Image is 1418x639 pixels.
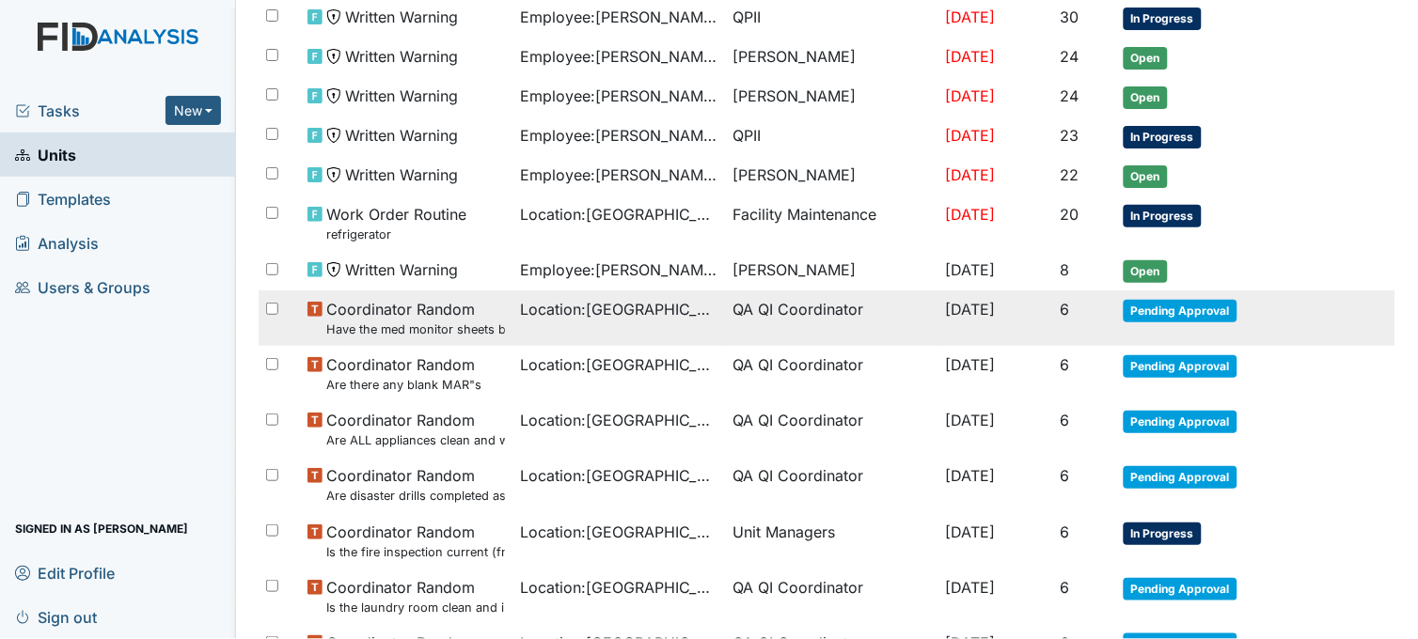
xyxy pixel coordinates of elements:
span: 6 [1060,522,1069,541]
span: In Progress [1124,205,1202,227]
small: refrigerator [326,226,466,243]
span: Open [1124,86,1168,109]
span: Written Warning [345,85,458,107]
span: Written Warning [345,164,458,186]
span: Units [15,140,76,169]
span: 6 [1060,411,1069,429]
span: Written Warning [345,6,458,28]
a: Tasks [15,100,165,122]
span: 24 [1060,47,1079,66]
span: [DATE] [945,411,995,429]
span: Users & Groups [15,273,150,302]
span: 8 [1060,260,1069,279]
span: Open [1124,260,1168,283]
span: In Progress [1124,8,1202,30]
span: Location : [GEOGRAPHIC_DATA] [520,464,717,487]
span: Templates [15,184,111,213]
span: 6 [1060,578,1069,597]
span: Employee : [PERSON_NAME] [520,6,717,28]
span: Location : [GEOGRAPHIC_DATA] [520,576,717,599]
span: 22 [1060,165,1079,184]
span: Pending Approval [1124,578,1237,600]
span: [DATE] [945,47,995,66]
span: [DATE] [945,578,995,597]
span: 24 [1060,86,1079,105]
span: Coordinator Random Is the laundry room clean and in good repair? [326,576,505,616]
td: QA QI Coordinator [725,346,937,401]
td: QA QI Coordinator [725,569,937,624]
span: Employee : [PERSON_NAME] [520,124,717,147]
span: Location : [GEOGRAPHIC_DATA] [520,521,717,543]
small: Are there any blank MAR"s [326,376,481,394]
span: Coordinator Random Is the fire inspection current (from the Fire Marshall)? [326,521,505,561]
span: In Progress [1124,522,1202,545]
td: QA QI Coordinator [725,290,937,346]
span: Pending Approval [1124,355,1237,378]
span: 6 [1060,300,1069,319]
span: Employee : [PERSON_NAME] [520,85,717,107]
span: Employee : [PERSON_NAME] [520,45,717,68]
small: Have the med monitor sheets been filled out? [326,320,505,338]
td: [PERSON_NAME] [725,38,937,77]
span: [DATE] [945,355,995,374]
span: Coordinator Random Are there any blank MAR"s [326,353,481,394]
span: [DATE] [945,522,995,541]
span: 6 [1060,466,1069,485]
span: [DATE] [945,205,995,224]
span: Coordinator Random Have the med monitor sheets been filled out? [326,298,505,338]
td: [PERSON_NAME] [725,156,937,195]
small: Are disaster drills completed as scheduled? [326,487,505,505]
small: Is the fire inspection current (from the Fire [PERSON_NAME])? [326,543,505,561]
span: [DATE] [945,466,995,485]
small: Is the laundry room clean and in good repair? [326,599,505,616]
small: Are ALL appliances clean and working properly? [326,431,505,449]
span: Pending Approval [1124,300,1237,322]
span: Location : [GEOGRAPHIC_DATA] [520,409,717,431]
span: Written Warning [345,45,458,68]
span: [DATE] [945,165,995,184]
span: Open [1124,47,1168,70]
span: [DATE] [945,300,995,319]
span: 30 [1060,8,1079,26]
td: QA QI Coordinator [725,401,937,457]
td: Unit Managers [725,513,937,569]
span: Sign out [15,602,97,631]
span: In Progress [1124,126,1202,148]
span: 20 [1060,205,1079,224]
span: Pending Approval [1124,466,1237,489]
span: Edit Profile [15,558,115,587]
span: [DATE] [945,86,995,105]
td: Facility Maintenance [725,195,937,251]
span: Signed in as [PERSON_NAME] [15,514,188,543]
span: Written Warning [345,258,458,281]
span: Employee : [PERSON_NAME] [520,258,717,281]
span: Coordinator Random Are ALL appliances clean and working properly? [326,409,505,449]
span: Work Order Routine refrigerator [326,203,466,243]
span: [DATE] [945,260,995,279]
span: [DATE] [945,8,995,26]
td: [PERSON_NAME] [725,251,937,290]
span: Written Warning [345,124,458,147]
span: Analysis [15,228,99,257]
span: 23 [1060,126,1079,145]
span: Location : [GEOGRAPHIC_DATA] [520,203,717,226]
button: New [165,96,222,125]
span: Coordinator Random Are disaster drills completed as scheduled? [326,464,505,505]
span: Employee : [PERSON_NAME][GEOGRAPHIC_DATA] [520,164,717,186]
td: QA QI Coordinator [725,457,937,512]
span: Pending Approval [1124,411,1237,433]
td: [PERSON_NAME] [725,77,937,117]
span: Location : [GEOGRAPHIC_DATA] [520,298,717,320]
span: Open [1124,165,1168,188]
span: Location : [GEOGRAPHIC_DATA] [520,353,717,376]
span: [DATE] [945,126,995,145]
td: QPII [725,117,937,156]
span: 6 [1060,355,1069,374]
